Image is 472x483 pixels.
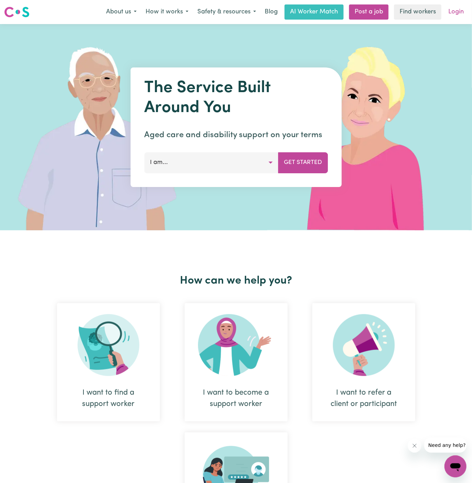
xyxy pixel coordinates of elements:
[193,5,261,19] button: Safety & resources
[144,78,328,118] h1: The Service Built Around You
[329,387,399,410] div: I want to refer a client or participant
[78,314,139,376] img: Search
[201,387,271,410] div: I want to become a support worker
[285,4,344,20] a: AI Worker Match
[333,314,395,376] img: Refer
[57,303,160,421] div: I want to find a support worker
[144,129,328,141] p: Aged care and disability support on your terms
[141,5,193,19] button: How it works
[4,4,30,20] a: Careseekers logo
[444,4,468,20] a: Login
[45,274,428,287] h2: How can we help you?
[102,5,141,19] button: About us
[198,314,274,376] img: Become Worker
[261,4,282,20] a: Blog
[312,303,415,421] div: I want to refer a client or participant
[394,4,441,20] a: Find workers
[349,4,389,20] a: Post a job
[278,152,328,173] button: Get Started
[144,152,278,173] button: I am...
[424,438,467,453] iframe: Message from company
[4,6,30,18] img: Careseekers logo
[185,303,288,421] div: I want to become a support worker
[408,439,422,453] iframe: Close message
[73,387,143,410] div: I want to find a support worker
[445,455,467,477] iframe: Button to launch messaging window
